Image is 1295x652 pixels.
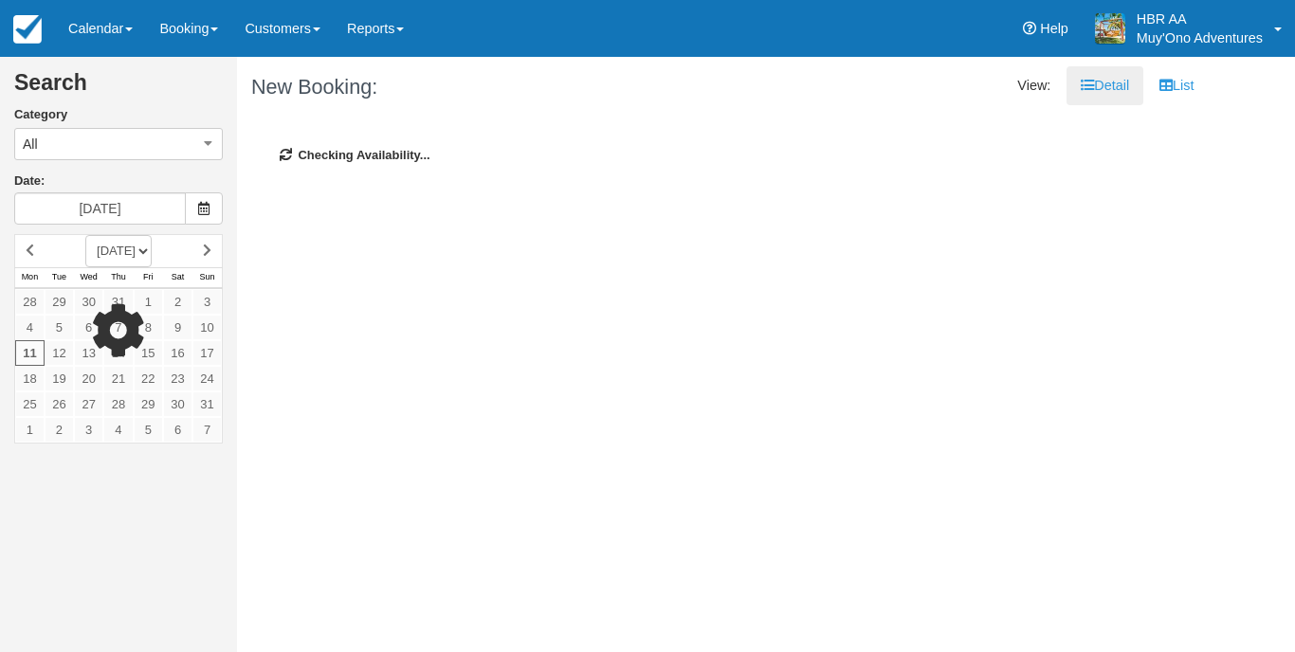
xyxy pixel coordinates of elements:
[251,118,1195,193] div: Checking Availability...
[1137,28,1263,47] p: Muy'Ono Adventures
[1040,21,1068,36] span: Help
[1095,13,1125,44] img: A20
[1145,66,1208,105] a: List
[14,128,223,160] button: All
[13,15,42,44] img: checkfront-main-nav-mini-logo.png
[251,76,708,99] h1: New Booking:
[1023,22,1036,35] i: Help
[1137,9,1263,28] p: HBR AA
[14,172,223,190] label: Date:
[1003,66,1065,105] li: View:
[14,106,223,124] label: Category
[23,135,38,154] span: All
[15,340,45,366] a: 11
[14,71,223,106] h2: Search
[1067,66,1143,105] a: Detail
